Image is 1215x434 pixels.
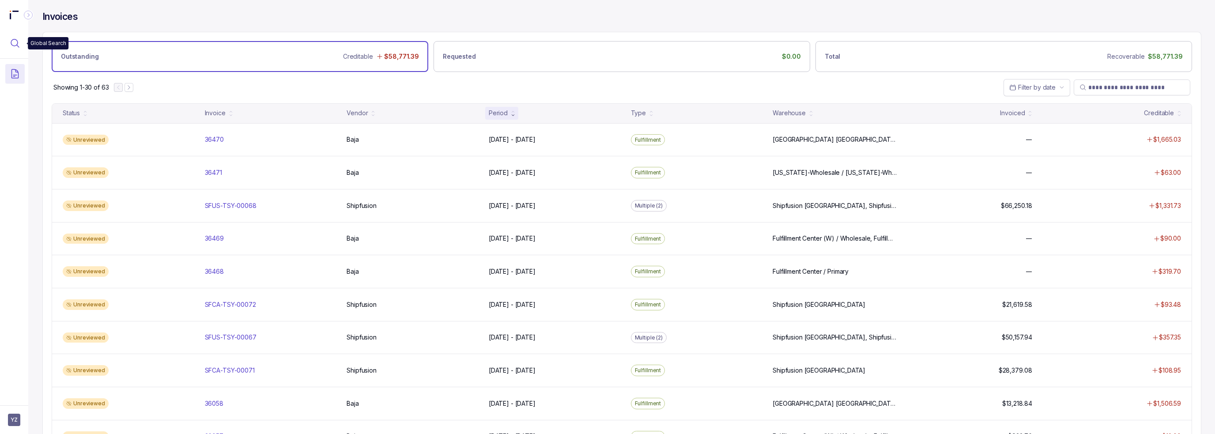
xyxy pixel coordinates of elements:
[635,399,661,408] p: Fulfillment
[63,266,109,277] div: Unreviewed
[635,136,661,144] p: Fulfillment
[489,109,508,117] div: Period
[1001,201,1032,210] p: $66,250.18
[489,267,536,276] p: [DATE] - [DATE]
[635,234,661,243] p: Fulfillment
[1107,52,1144,61] p: Recoverable
[1018,83,1056,91] span: Filter by date
[1004,79,1070,96] button: Date Range Picker
[773,135,897,144] p: [GEOGRAPHIC_DATA] [GEOGRAPHIC_DATA] / [US_STATE]
[489,168,536,177] p: [DATE] - [DATE]
[1159,333,1181,342] p: $357.35
[489,201,536,210] p: [DATE] - [DATE]
[1161,168,1181,177] p: $63.00
[635,300,661,309] p: Fulfillment
[63,234,109,244] div: Unreviewed
[5,34,25,53] button: Menu Icon Button MagnifyingGlassIcon
[773,234,897,243] p: Fulfillment Center (W) / Wholesale, Fulfillment Center / Primary
[773,267,849,276] p: Fulfillment Center / Primary
[999,366,1032,375] p: $28,379.08
[635,333,663,342] p: Multiple (2)
[825,52,840,61] p: Total
[205,135,224,144] p: 36470
[1002,399,1032,408] p: $13,218.84
[635,267,661,276] p: Fulfillment
[205,234,224,243] p: 36469
[489,234,536,243] p: [DATE] - [DATE]
[63,365,109,376] div: Unreviewed
[205,300,256,309] p: SFCA-TSY-00072
[443,52,476,61] p: Requested
[1026,168,1032,177] p: —
[347,234,358,243] p: Baja
[205,109,226,117] div: Invoice
[205,399,223,408] p: 36058
[63,200,109,211] div: Unreviewed
[631,109,646,117] div: Type
[1153,399,1181,408] p: $1,506.59
[635,168,661,177] p: Fulfillment
[205,267,224,276] p: 36468
[1000,109,1025,117] div: Invoiced
[347,168,358,177] p: Baja
[63,332,109,343] div: Unreviewed
[489,399,536,408] p: [DATE] - [DATE]
[53,83,109,92] p: Showing 1-30 of 63
[53,83,109,92] div: Remaining page entries
[8,414,20,426] button: User initials
[1026,135,1032,144] p: —
[347,366,377,375] p: Shipfusion
[1002,333,1032,342] p: $50,157.94
[347,399,358,408] p: Baja
[125,83,133,92] button: Next Page
[489,135,536,144] p: [DATE] - [DATE]
[384,52,419,61] p: $58,771.39
[42,11,78,23] h4: Invoices
[773,109,806,117] div: Warehouse
[347,267,358,276] p: Baja
[1026,267,1032,276] p: —
[347,135,358,144] p: Baja
[773,300,865,309] p: Shipfusion [GEOGRAPHIC_DATA]
[489,366,536,375] p: [DATE] - [DATE]
[635,201,663,210] p: Multiple (2)
[343,52,373,61] p: Creditable
[773,366,865,375] p: Shipfusion [GEOGRAPHIC_DATA]
[347,109,368,117] div: Vendor
[1158,366,1181,375] p: $108.95
[30,39,66,48] p: Global Search
[347,201,377,210] p: Shipfusion
[23,10,34,20] div: Collapse Icon
[635,366,661,375] p: Fulfillment
[1009,83,1056,92] search: Date Range Picker
[1144,109,1174,117] div: Creditable
[205,168,222,177] p: 36471
[347,333,377,342] p: Shipfusion
[1002,300,1032,309] p: $21,619.58
[63,135,109,145] div: Unreviewed
[205,366,255,375] p: SFCA-TSY-00071
[1161,300,1181,309] p: $93.48
[773,333,897,342] p: Shipfusion [GEOGRAPHIC_DATA], Shipfusion [GEOGRAPHIC_DATA]
[1148,52,1183,61] p: $58,771.39
[63,109,80,117] div: Status
[1160,234,1181,243] p: $90.00
[205,333,257,342] p: SFUS-TSY-00067
[61,52,98,61] p: Outstanding
[63,398,109,409] div: Unreviewed
[773,201,897,210] p: Shipfusion [GEOGRAPHIC_DATA], Shipfusion [GEOGRAPHIC_DATA]
[773,168,897,177] p: [US_STATE]-Wholesale / [US_STATE]-Wholesale
[489,333,536,342] p: [DATE] - [DATE]
[205,201,257,210] p: SFUS-TSY-00068
[1026,234,1032,243] p: —
[489,300,536,309] p: [DATE] - [DATE]
[1158,267,1181,276] p: $319.70
[63,299,109,310] div: Unreviewed
[1153,135,1181,144] p: $1,665.03
[5,64,25,83] button: Menu Icon Button DocumentTextIcon
[347,300,377,309] p: Shipfusion
[1155,201,1181,210] p: $1,331.73
[773,399,897,408] p: [GEOGRAPHIC_DATA] [GEOGRAPHIC_DATA] / [US_STATE]
[782,52,801,61] p: $0.00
